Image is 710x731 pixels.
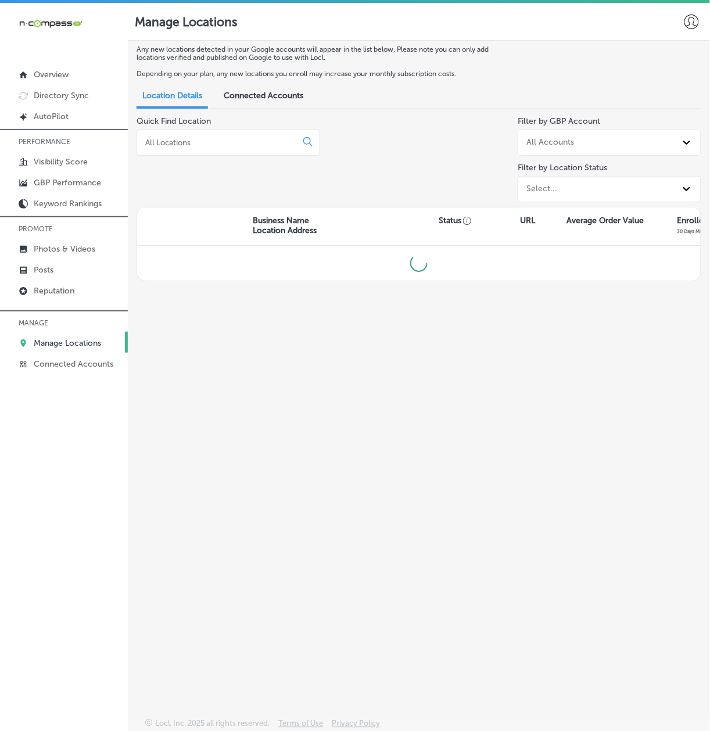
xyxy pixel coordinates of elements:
[137,45,504,62] p: Any new locations detected in your Google accounts will appear in the list below. Please note you...
[34,199,102,209] p: Keyword Rankings
[253,216,317,235] p: Business Name Location Address
[137,70,504,78] p: Depending on your plan, any new locations you enroll may increase your monthly subscription costs.
[135,15,237,29] p: Manage Locations
[34,265,53,275] p: Posts
[142,91,202,101] span: Location Details
[526,138,574,148] div: All Accounts
[34,91,89,101] p: Directory Sync
[34,338,101,348] p: Manage Locations
[518,163,607,173] label: Filter by Location Status
[526,184,557,194] div: Select...
[155,719,270,728] p: Locl, Inc. 2025 all rights reserved.
[34,112,69,121] p: AutoPilot
[439,216,520,225] p: Status
[137,116,211,126] label: Quick Find Location
[34,359,113,369] p: Connected Accounts
[19,18,83,29] img: 660ab0bf-5cc7-4cb8-ba1c-48b5ae0f18e60NCTV_CLogo_TV_Black_-500x88.png
[34,157,88,167] p: Visibility Score
[566,216,644,225] p: Average Order Value
[518,116,600,126] label: Filter by GBP Account
[520,216,535,225] p: URL
[34,244,95,254] p: Photos & Videos
[224,91,303,101] span: Connected Accounts
[144,137,294,148] input: All Locations
[34,286,74,296] p: Reputation
[34,178,101,188] p: GBP Performance
[34,70,69,80] p: Overview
